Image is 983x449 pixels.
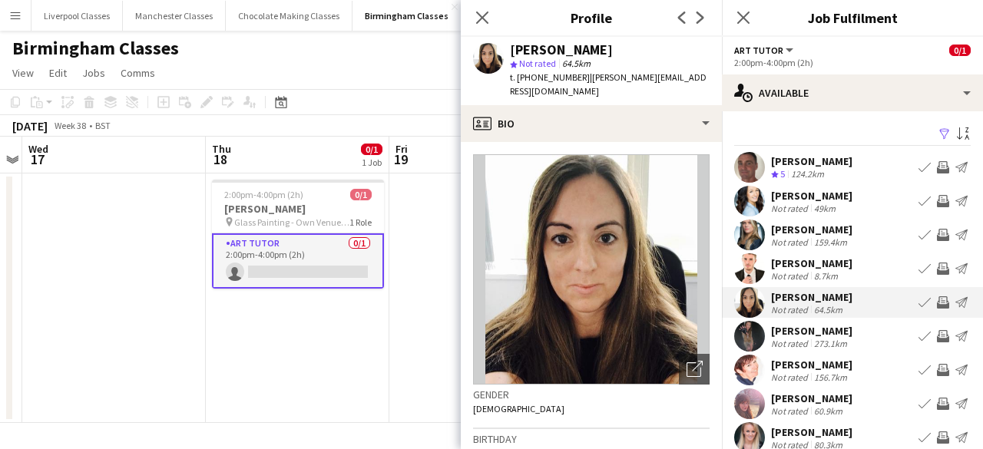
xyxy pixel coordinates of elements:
[234,216,349,228] span: Glass Painting - Own Venue -B3 2JR
[519,58,556,69] span: Not rated
[393,150,408,168] span: 19
[510,43,613,57] div: [PERSON_NAME]
[811,405,846,417] div: 60.9km
[361,144,382,155] span: 0/1
[771,405,811,417] div: Not rated
[352,1,462,31] button: Birmingham Classes
[771,236,811,248] div: Not rated
[788,168,827,181] div: 124.2km
[461,105,722,142] div: Bio
[212,142,231,156] span: Thu
[123,1,226,31] button: Manchester Classes
[51,120,89,131] span: Week 38
[43,63,73,83] a: Edit
[226,1,352,31] button: Chocolate Making Classes
[349,216,372,228] span: 1 Role
[212,202,384,216] h3: [PERSON_NAME]
[559,58,594,69] span: 64.5km
[6,63,40,83] a: View
[12,66,34,80] span: View
[811,304,846,315] div: 64.5km
[734,45,783,56] span: Art Tutor
[473,154,710,385] img: Crew avatar or photo
[12,37,179,60] h1: Birmingham Classes
[771,304,811,315] div: Not rated
[461,8,722,28] h3: Profile
[362,157,382,168] div: 1 Job
[350,189,372,200] span: 0/1
[811,270,841,282] div: 8.7km
[949,45,971,56] span: 0/1
[31,1,123,31] button: Liverpool Classes
[212,233,384,289] app-card-role: Art Tutor0/12:00pm-4:00pm (2h)
[28,142,48,156] span: Wed
[473,432,710,446] h3: Birthday
[12,118,48,134] div: [DATE]
[771,371,811,383] div: Not rated
[722,74,983,111] div: Available
[734,45,796,56] button: Art Tutor
[679,354,710,385] div: Open photos pop-in
[114,63,161,83] a: Comms
[771,270,811,282] div: Not rated
[76,63,111,83] a: Jobs
[771,391,852,405] div: [PERSON_NAME]
[811,203,839,214] div: 49km
[396,142,408,156] span: Fri
[212,180,384,289] app-job-card: 2:00pm-4:00pm (2h)0/1[PERSON_NAME] Glass Painting - Own Venue -B3 2JR1 RoleArt Tutor0/12:00pm-4:0...
[49,66,67,80] span: Edit
[510,71,707,97] span: | [PERSON_NAME][EMAIL_ADDRESS][DOMAIN_NAME]
[771,324,852,338] div: [PERSON_NAME]
[771,223,852,236] div: [PERSON_NAME]
[811,371,850,383] div: 156.7km
[811,236,850,248] div: 159.4km
[811,338,850,349] div: 273.1km
[95,120,111,131] div: BST
[771,290,852,304] div: [PERSON_NAME]
[82,66,105,80] span: Jobs
[771,358,852,371] div: [PERSON_NAME]
[473,403,564,414] span: [DEMOGRAPHIC_DATA]
[780,168,785,180] span: 5
[771,256,852,270] div: [PERSON_NAME]
[224,189,303,200] span: 2:00pm-4:00pm (2h)
[771,338,811,349] div: Not rated
[734,57,971,68] div: 2:00pm-4:00pm (2h)
[771,425,852,439] div: [PERSON_NAME]
[473,388,710,401] h3: Gender
[210,150,231,168] span: 18
[771,154,852,168] div: [PERSON_NAME]
[771,203,811,214] div: Not rated
[722,8,983,28] h3: Job Fulfilment
[26,150,48,168] span: 17
[121,66,155,80] span: Comms
[510,71,590,83] span: t. [PHONE_NUMBER]
[771,189,852,203] div: [PERSON_NAME]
